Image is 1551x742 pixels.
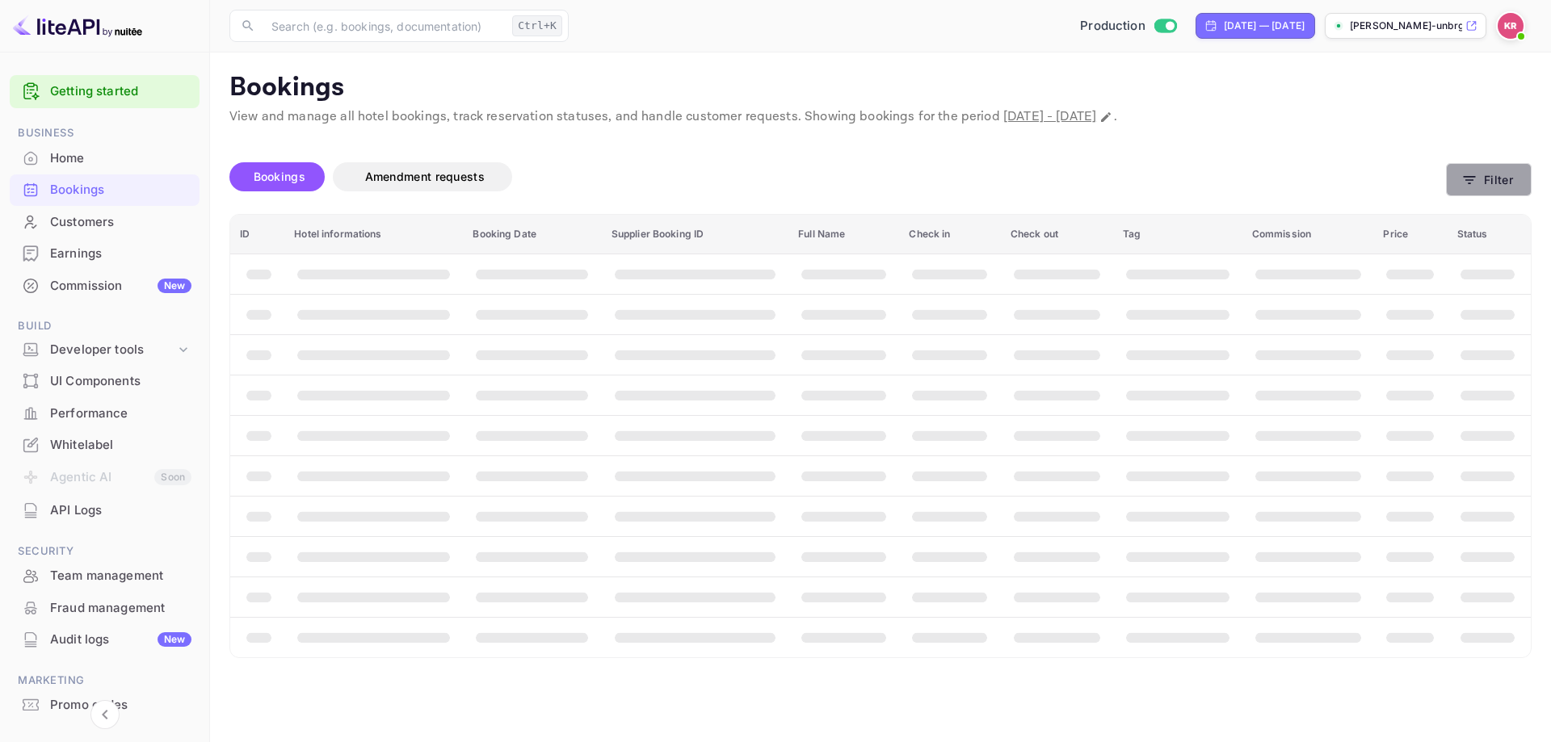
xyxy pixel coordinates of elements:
[13,13,142,39] img: LiteAPI logo
[1448,215,1531,254] th: Status
[10,398,200,428] a: Performance
[10,593,200,624] div: Fraud management
[10,495,200,525] a: API Logs
[50,213,191,232] div: Customers
[10,124,200,142] span: Business
[10,430,200,459] a: Whitelabel
[10,174,200,206] div: Bookings
[10,430,200,461] div: Whitelabel
[788,215,899,254] th: Full Name
[512,15,562,36] div: Ctrl+K
[50,245,191,263] div: Earnings
[10,317,200,335] span: Build
[10,143,200,173] a: Home
[10,143,200,174] div: Home
[10,672,200,690] span: Marketing
[1003,108,1096,125] span: [DATE] - [DATE]
[158,632,191,647] div: New
[10,270,200,302] div: CommissionNew
[50,341,175,359] div: Developer tools
[10,366,200,397] div: UI Components
[10,238,200,268] a: Earnings
[10,624,200,656] div: Audit logsNew
[10,270,200,300] a: CommissionNew
[254,170,305,183] span: Bookings
[10,624,200,654] a: Audit logsNew
[10,75,200,108] div: Getting started
[50,405,191,423] div: Performance
[1242,215,1374,254] th: Commission
[10,690,200,719] a: Promo codes
[50,82,191,101] a: Getting started
[1350,19,1462,33] p: [PERSON_NAME]-unbrg.[PERSON_NAME]...
[10,398,200,430] div: Performance
[50,501,191,520] div: API Logs
[158,279,191,293] div: New
[50,696,191,715] div: Promo codes
[50,567,191,585] div: Team management
[229,107,1532,127] p: View and manage all hotel bookings, track reservation statuses, and handle customer requests. Sho...
[10,207,200,237] a: Customers
[50,149,191,168] div: Home
[1074,17,1183,36] div: Switch to Sandbox mode
[50,436,191,455] div: Whitelabel
[1113,215,1242,254] th: Tag
[1373,215,1447,254] th: Price
[10,336,200,364] div: Developer tools
[10,174,200,204] a: Bookings
[463,215,601,254] th: Booking Date
[229,72,1532,104] p: Bookings
[10,593,200,623] a: Fraud management
[1446,163,1532,196] button: Filter
[1098,109,1114,125] button: Change date range
[50,181,191,199] div: Bookings
[1498,13,1524,39] img: Kobus Roux
[90,700,120,729] button: Collapse navigation
[229,162,1446,191] div: account-settings tabs
[50,277,191,296] div: Commission
[602,215,788,254] th: Supplier Booking ID
[230,215,284,254] th: ID
[230,215,1531,657] table: booking table
[10,560,200,592] div: Team management
[10,366,200,396] a: UI Components
[10,560,200,590] a: Team management
[262,10,506,42] input: Search (e.g. bookings, documentation)
[10,690,200,721] div: Promo codes
[1224,19,1305,33] div: [DATE] — [DATE]
[50,631,191,649] div: Audit logs
[10,495,200,526] div: API Logs
[1080,17,1145,36] span: Production
[284,215,463,254] th: Hotel informations
[10,238,200,270] div: Earnings
[10,207,200,238] div: Customers
[899,215,1000,254] th: Check in
[50,372,191,391] div: UI Components
[1001,215,1113,254] th: Check out
[50,599,191,618] div: Fraud management
[10,543,200,560] span: Security
[365,170,485,183] span: Amendment requests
